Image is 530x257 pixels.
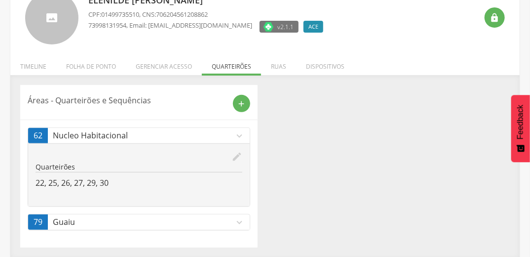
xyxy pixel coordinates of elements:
li: Dispositivos [296,52,354,76]
div: Resetar senha [485,7,505,28]
a: 79Guaiuexpand_more [28,214,250,230]
span: 62 [34,130,42,141]
p: Guaiu [53,216,234,228]
a: 62Nucleo Habitacionalexpand_more [28,128,250,143]
span: 73998131954 [88,21,126,30]
li: Folha de ponto [56,52,126,76]
i: add [237,99,246,108]
p: , Email: [EMAIL_ADDRESS][DOMAIN_NAME] [88,21,252,30]
li: Timeline [10,52,56,76]
i: expand_more [234,130,245,141]
i: expand_more [234,217,245,228]
p: Áreas - Quarteirões e Sequências [28,95,226,106]
i:  [490,13,500,23]
label: Versão do aplicativo [260,21,299,33]
p: 22, 25, 26, 27, 29, 30 [36,177,242,189]
span: Feedback [516,105,525,139]
span: 01499735510 [101,10,139,19]
p: CPF: , CNS: [88,10,328,19]
p: Quarteirões [36,162,242,172]
span: ACE [308,23,318,31]
span: 706204561208862 [156,10,208,19]
span: v2.1.1 [277,22,294,32]
li: Ruas [261,52,296,76]
i: edit [231,151,242,162]
li: Gerenciar acesso [126,52,202,76]
p: Nucleo Habitacional [53,130,234,141]
button: Feedback - Mostrar pesquisa [511,95,530,162]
